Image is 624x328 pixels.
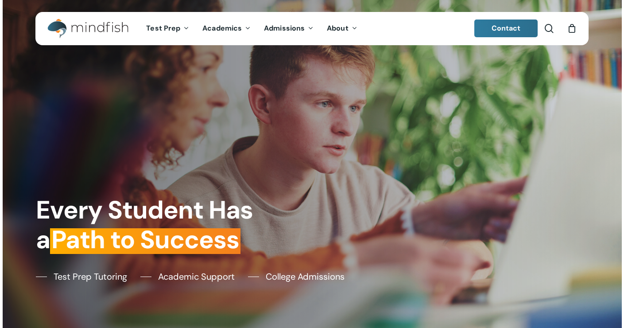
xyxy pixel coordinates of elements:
[257,25,320,32] a: Admissions
[158,270,235,283] span: Academic Support
[36,270,127,283] a: Test Prep Tutoring
[566,269,612,316] iframe: Chatbot
[35,12,589,45] header: Main Menu
[146,23,180,33] span: Test Prep
[36,195,306,255] h1: Every Student Has a
[320,25,364,32] a: About
[266,270,345,283] span: College Admissions
[54,270,127,283] span: Test Prep Tutoring
[202,23,242,33] span: Academics
[50,223,240,256] em: Path to Success
[264,23,305,33] span: Admissions
[140,270,235,283] a: Academic Support
[474,20,538,37] a: Contact
[140,25,196,32] a: Test Prep
[327,23,349,33] span: About
[567,23,577,33] a: Cart
[196,25,257,32] a: Academics
[492,23,521,33] span: Contact
[248,270,345,283] a: College Admissions
[140,12,364,45] nav: Main Menu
